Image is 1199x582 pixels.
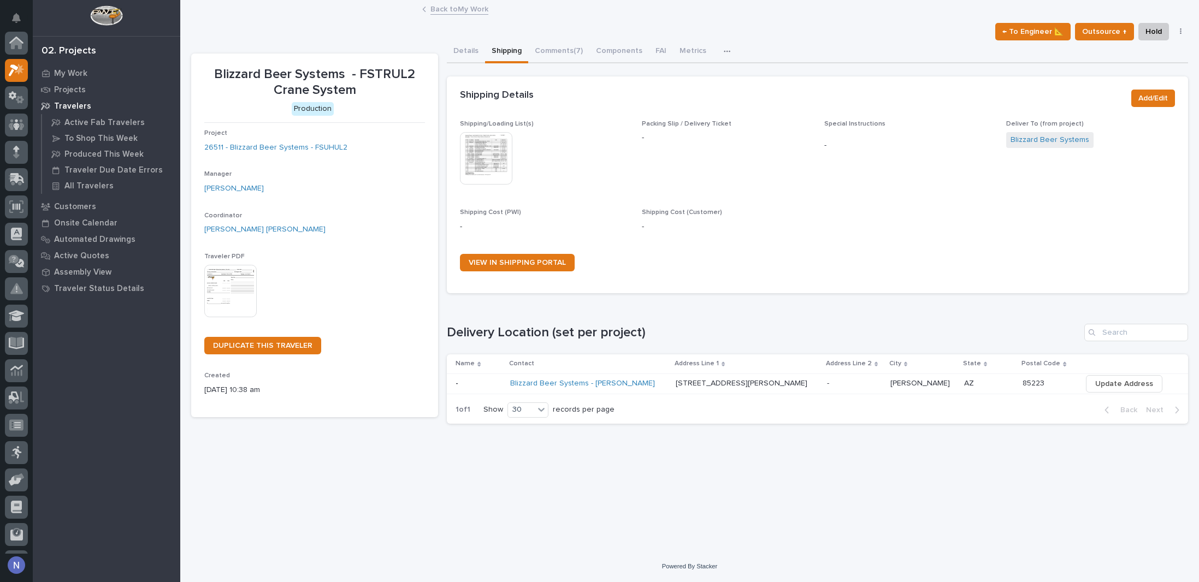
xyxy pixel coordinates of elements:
p: Contact [509,358,534,370]
div: Notifications [14,13,28,31]
p: [STREET_ADDRESS][PERSON_NAME] [676,377,810,388]
p: All Travelers [64,181,114,191]
a: Active Fab Travelers [42,115,180,130]
span: Deliver To (from project) [1006,121,1084,127]
a: Traveler Status Details [33,280,180,296]
h2: Shipping Details [460,90,534,102]
p: To Shop This Week [64,134,138,144]
button: Update Address [1086,375,1162,393]
a: [PERSON_NAME] [204,183,264,194]
p: Automated Drawings [54,235,135,245]
span: VIEW IN SHIPPING PORTAL [469,259,566,266]
p: Address Line 1 [675,358,719,370]
a: Onsite Calendar [33,215,180,231]
button: Outsource ↑ [1075,23,1134,40]
span: Next [1146,405,1170,415]
p: - [824,140,993,151]
a: Travelers [33,98,180,114]
a: Assembly View [33,264,180,280]
a: 26511 - Blizzard Beer Systems - FSUHUL2 [204,142,347,153]
p: Traveler Status Details [54,284,144,294]
h1: Delivery Location (set per project) [447,325,1080,341]
span: Coordinator [204,212,242,219]
span: Hold [1145,25,1162,38]
button: Next [1142,405,1188,415]
p: Show [483,405,503,414]
p: 1 of 1 [447,396,479,423]
span: Outsource ↑ [1082,25,1127,38]
span: Shipping/Loading List(s) [460,121,534,127]
p: - [460,221,629,233]
p: Blizzard Beer Systems - FSTRUL2 Crane System [204,67,425,98]
p: - [642,132,811,144]
button: Components [589,40,649,63]
p: Active Fab Travelers [64,118,145,128]
p: My Work [54,69,87,79]
p: Assembly View [54,268,111,277]
p: City [889,358,901,370]
a: Back toMy Work [430,2,488,15]
p: 85223 [1023,377,1047,388]
tr: -- Blizzard Beer Systems - [PERSON_NAME] [STREET_ADDRESS][PERSON_NAME][STREET_ADDRESS][PERSON_NAM... [447,373,1188,394]
span: Manager [204,171,232,177]
p: Active Quotes [54,251,109,261]
a: My Work [33,65,180,81]
p: Traveler Due Date Errors [64,165,163,175]
a: Active Quotes [33,247,180,264]
a: To Shop This Week [42,130,180,146]
a: Customers [33,198,180,215]
a: Blizzard Beer Systems [1011,134,1089,146]
p: Name [456,358,475,370]
p: Customers [54,202,96,212]
button: Hold [1138,23,1169,40]
span: Add/Edit [1138,92,1168,105]
p: Onsite Calendar [54,218,117,228]
p: Produced This Week [64,150,144,159]
p: Projects [54,85,86,95]
a: DUPLICATE THIS TRAVELER [204,337,321,354]
div: 30 [508,404,534,415]
a: VIEW IN SHIPPING PORTAL [460,254,575,271]
span: Shipping Cost (Customer) [642,209,722,216]
p: - [456,377,460,388]
span: Created [204,372,230,379]
p: Travelers [54,102,91,111]
span: Packing Slip / Delivery Ticket [642,121,731,127]
span: Update Address [1095,377,1153,390]
p: State [963,358,981,370]
p: records per page [553,405,615,414]
button: Notifications [5,7,28,29]
div: 02. Projects [42,45,96,57]
button: ← To Engineer 📐 [995,23,1071,40]
input: Search [1084,324,1188,341]
button: FAI [649,40,673,63]
p: AZ [964,377,976,388]
a: Powered By Stacker [662,563,717,569]
p: [DATE] 10:38 am [204,384,425,396]
a: Produced This Week [42,146,180,162]
button: Back [1096,405,1142,415]
p: [PERSON_NAME] [890,377,952,388]
button: Shipping [485,40,528,63]
span: Shipping Cost (PWI) [460,209,521,216]
span: Back [1114,405,1137,415]
span: Special Instructions [824,121,885,127]
a: Traveler Due Date Errors [42,162,180,177]
button: Metrics [673,40,713,63]
span: DUPLICATE THIS TRAVELER [213,342,312,349]
span: Traveler PDF [204,253,245,260]
img: Workspace Logo [90,5,122,26]
a: [PERSON_NAME] [PERSON_NAME] [204,224,326,235]
button: Comments (7) [528,40,589,63]
a: All Travelers [42,178,180,193]
p: Postal Code [1021,358,1060,370]
a: Projects [33,81,180,98]
span: Project [204,130,227,136]
a: Blizzard Beer Systems - [PERSON_NAME] [510,379,655,388]
button: users-avatar [5,554,28,577]
p: Address Line 2 [826,358,872,370]
button: Details [447,40,485,63]
button: Add/Edit [1131,90,1175,107]
span: ← To Engineer 📐 [1002,25,1064,38]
